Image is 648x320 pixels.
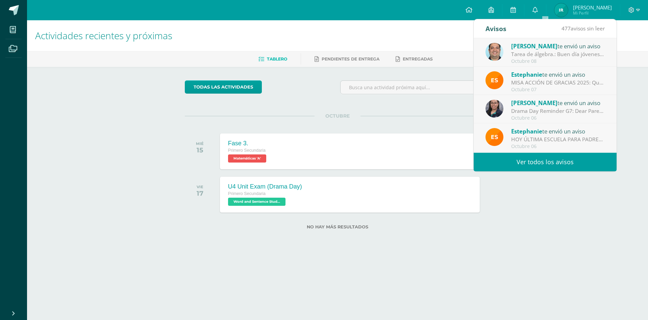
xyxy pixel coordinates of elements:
[562,25,605,32] span: avisos sin leer
[511,115,605,121] div: Octubre 06
[511,58,605,64] div: Octubre 08
[228,154,266,163] span: Matemáticas 'A'
[511,127,605,136] div: te envió un aviso
[228,183,302,190] div: U4 Unit Exam (Drama Day)
[485,71,503,89] img: 4ba0fbdb24318f1bbd103ebd070f4524.png
[258,54,287,65] a: Tablero
[573,10,612,16] span: Mi Perfil
[511,42,605,50] div: te envió un aviso
[267,56,287,61] span: Tablero
[341,81,490,94] input: Busca una actividad próxima aquí...
[511,99,557,107] span: [PERSON_NAME]
[35,29,172,42] span: Actividades recientes y próximas
[573,4,612,11] span: [PERSON_NAME]
[511,107,605,115] div: Drama Day Reminder G7: Dear Parents, Attached you will find the reminders for our upcoming Drama ...
[322,56,379,61] span: Pendientes de entrega
[185,224,491,229] label: No hay más resultados
[485,43,503,61] img: 332fbdfa08b06637aa495b36705a9765.png
[511,136,605,143] div: HOY ÚLTIMA ESCUELA PARA PADRES: Estimados padres de familia. Reciban un cordial saludo. Les compa...
[403,56,433,61] span: Entregadas
[228,198,285,206] span: Word and Sentence Study 'A'
[511,79,605,87] div: MISA ACCIÓN DE GRACIAS 2025: Queridas Familias BSJ, un gusto saludarles. Mañana tendremos una San...
[562,25,571,32] span: 477
[511,87,605,93] div: Octubre 07
[228,140,268,147] div: Fase 3.
[511,127,542,135] span: Estephanie
[511,144,605,149] div: Octubre 06
[315,54,379,65] a: Pendientes de entrega
[511,98,605,107] div: te envió un aviso
[511,42,557,50] span: [PERSON_NAME]
[228,148,266,153] span: Primero Secundaria
[228,191,266,196] span: Primero Secundaria
[197,184,203,189] div: VIE
[197,189,203,197] div: 17
[511,50,605,58] div: Tarea de álgebra.: Buen día jóvenes, adjunto la última tarea de álgebra, es un formulario sobre e...
[474,153,617,171] a: Ver todos los avisos
[485,100,503,118] img: 6fb385528ffb729c9b944b13f11ee051.png
[511,71,542,78] span: Estephanie
[485,19,506,38] div: Avisos
[485,128,503,146] img: 4ba0fbdb24318f1bbd103ebd070f4524.png
[315,113,360,119] span: OCTUBRE
[554,3,568,17] img: 483ac3e177e2f3fe9aafef0d040a50fe.png
[511,70,605,79] div: te envió un aviso
[396,54,433,65] a: Entregadas
[185,80,262,94] a: todas las Actividades
[196,146,204,154] div: 15
[196,141,204,146] div: MIÉ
